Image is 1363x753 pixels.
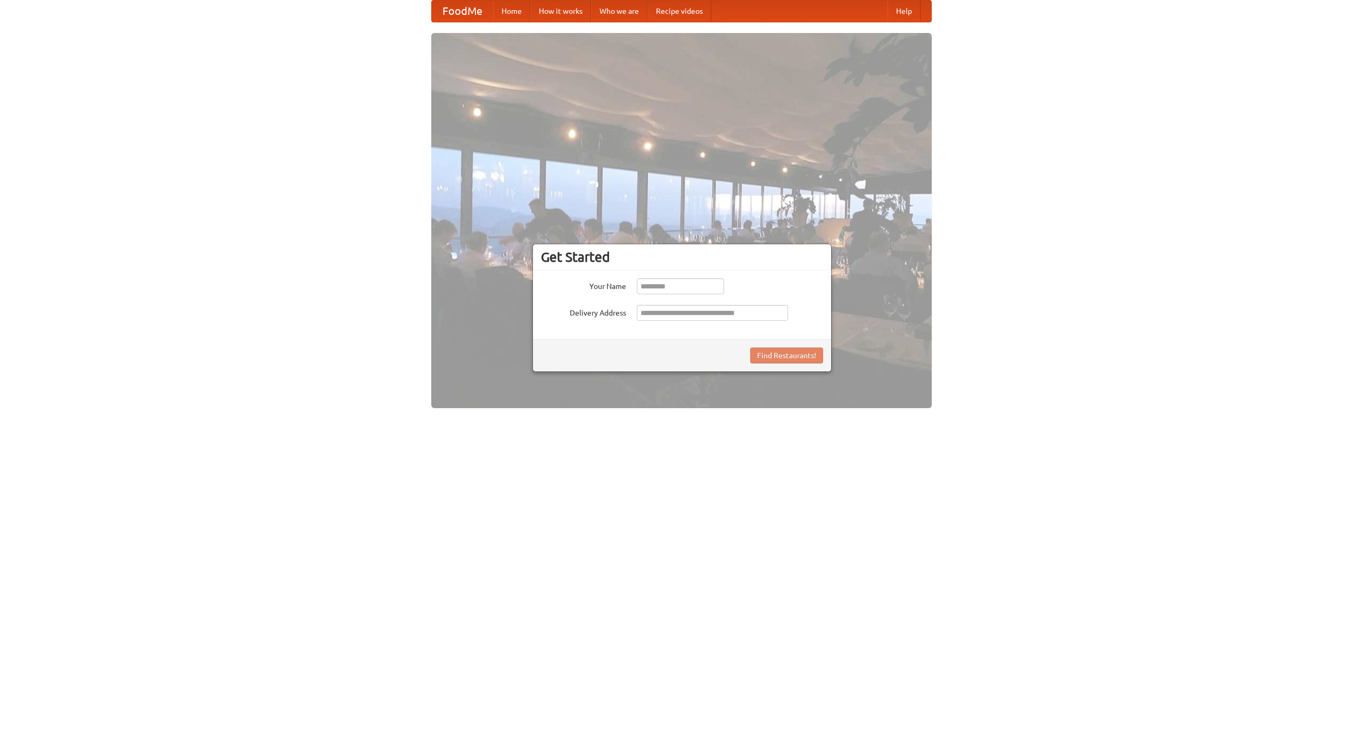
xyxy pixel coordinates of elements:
button: Find Restaurants! [750,347,823,363]
a: Recipe videos [647,1,711,22]
label: Your Name [541,278,626,292]
a: Home [493,1,530,22]
h3: Get Started [541,249,823,265]
a: Help [888,1,921,22]
a: FoodMe [432,1,493,22]
a: Who we are [591,1,647,22]
label: Delivery Address [541,305,626,318]
a: How it works [530,1,591,22]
